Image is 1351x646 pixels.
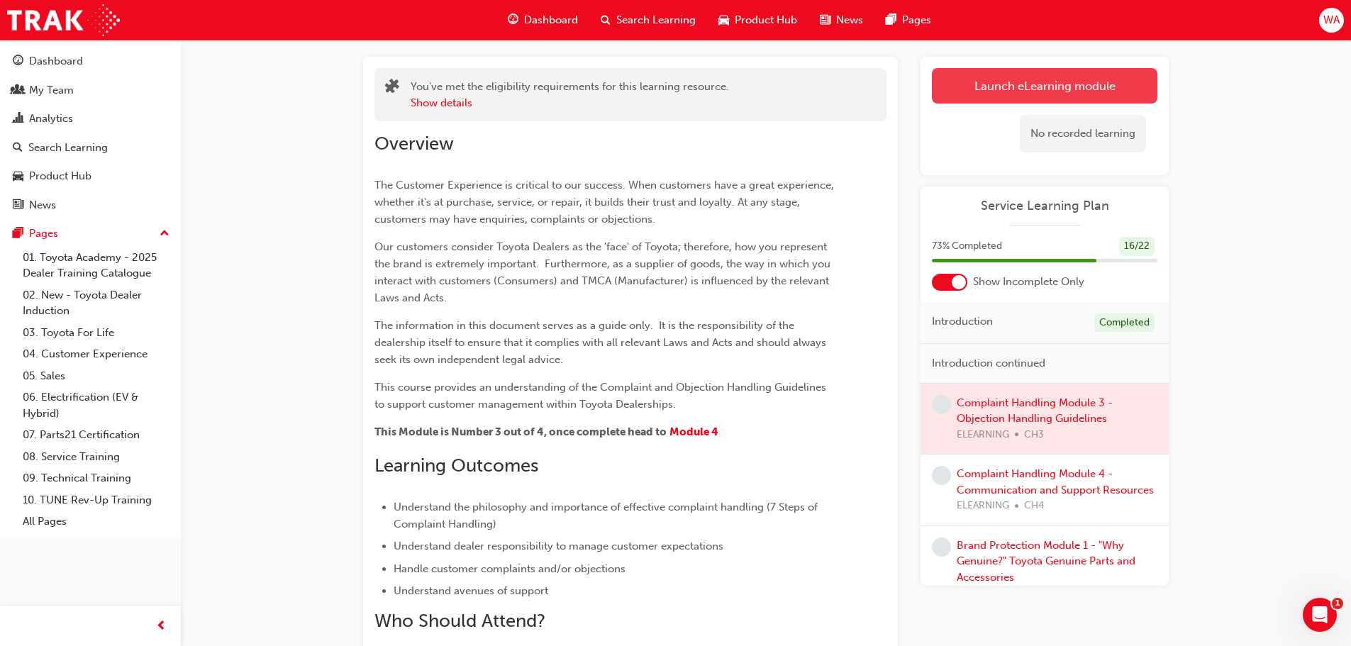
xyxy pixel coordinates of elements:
[820,11,830,29] span: news-icon
[6,221,175,247] button: Pages
[13,113,23,126] span: chart-icon
[669,425,718,438] a: Module 4
[17,247,175,284] a: 01. Toyota Academy - 2025 Dealer Training Catalogue
[29,82,74,99] div: My Team
[718,11,729,29] span: car-icon
[932,313,993,330] span: Introduction
[707,6,808,35] a: car-iconProduct Hub
[374,455,538,477] span: Learning Outcomes
[836,12,863,28] span: News
[932,355,1045,372] span: Introduction continued
[1024,498,1044,514] span: CH4
[957,498,1009,514] span: ELEARNING
[616,12,696,28] span: Search Learning
[957,585,1009,601] span: ELEARNING
[385,80,399,96] span: puzzle-icon
[374,425,667,438] span: This Module is Number 3 out of 4, once complete head to
[524,12,578,28] span: Dashboard
[496,6,589,35] a: guage-iconDashboard
[6,77,175,104] a: My Team
[394,562,626,575] span: Handle customer complaints and/or objections
[6,192,175,218] a: News
[160,225,169,243] span: up-icon
[374,179,837,225] span: The Customer Experience is critical to our success. When customers have a great experience, wheth...
[394,584,548,597] span: Understand avenues of support
[13,199,23,212] span: news-icon
[589,6,707,35] a: search-iconSearch Learning
[13,142,23,155] span: search-icon
[29,225,58,242] div: Pages
[973,274,1084,290] span: Show Incomplete Only
[902,12,931,28] span: Pages
[29,197,56,213] div: News
[29,111,73,127] div: Analytics
[932,466,951,485] span: learningRecordVerb_NONE-icon
[17,284,175,322] a: 02. New - Toyota Dealer Induction
[13,170,23,183] span: car-icon
[394,540,723,552] span: Understand dealer responsibility to manage customer expectations
[1094,313,1155,333] div: Completed
[374,319,829,366] span: The information in this document serves as a guide only. It is the responsibility of the dealersh...
[17,365,175,387] a: 05. Sales
[735,12,797,28] span: Product Hub
[1319,8,1344,33] button: WA
[17,511,175,533] a: All Pages
[932,238,1002,255] span: 73 % Completed
[957,539,1135,584] a: Brand Protection Module 1 - "Why Genuine?" Toyota Genuine Parts and Accessories
[1323,12,1340,28] span: WA
[17,446,175,468] a: 08. Service Training
[932,395,951,414] span: learningRecordVerb_NONE-icon
[17,343,175,365] a: 04. Customer Experience
[156,618,167,635] span: prev-icon
[1020,115,1146,152] div: No recorded learning
[411,79,729,111] div: You've met the eligibility requirements for this learning resource.
[932,538,951,557] span: learningRecordVerb_NONE-icon
[808,6,874,35] a: news-iconNews
[932,198,1157,214] a: Service Learning Plan
[374,381,829,411] span: This course provides an understanding of the Complaint and Objection Handling Guidelines to suppo...
[1332,598,1343,609] span: 1
[874,6,943,35] a: pages-iconPages
[957,467,1154,496] a: Complaint Handling Module 4 - Communication and Support Resources
[6,106,175,132] a: Analytics
[13,55,23,68] span: guage-icon
[932,68,1157,104] a: Launch eLearning module
[394,501,821,530] span: Understand the philosophy and importance of effective complaint handling (7 Steps of Complaint Ha...
[886,11,896,29] span: pages-icon
[13,84,23,97] span: people-icon
[17,386,175,424] a: 06. Electrification (EV & Hybrid)
[6,163,175,189] a: Product Hub
[1303,598,1337,632] iframe: Intercom live chat
[17,424,175,446] a: 07. Parts21 Certification
[7,4,120,36] img: Trak
[374,240,833,304] span: Our customers consider Toyota Dealers as the 'face' of Toyota; therefore, how you represent the b...
[1024,585,1088,601] span: BP_ELEARN01
[28,140,108,156] div: Search Learning
[29,53,83,69] div: Dashboard
[601,11,611,29] span: search-icon
[508,11,518,29] span: guage-icon
[17,489,175,511] a: 10. TUNE Rev-Up Training
[411,95,472,111] button: Show details
[13,228,23,240] span: pages-icon
[6,135,175,161] a: Search Learning
[6,48,175,74] a: Dashboard
[374,610,545,632] span: Who Should Attend?
[29,168,91,184] div: Product Hub
[17,467,175,489] a: 09. Technical Training
[374,133,454,155] span: Overview
[1119,237,1155,256] div: 16 / 22
[17,322,175,344] a: 03. Toyota For Life
[6,45,175,221] button: DashboardMy TeamAnalyticsSearch LearningProduct HubNews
